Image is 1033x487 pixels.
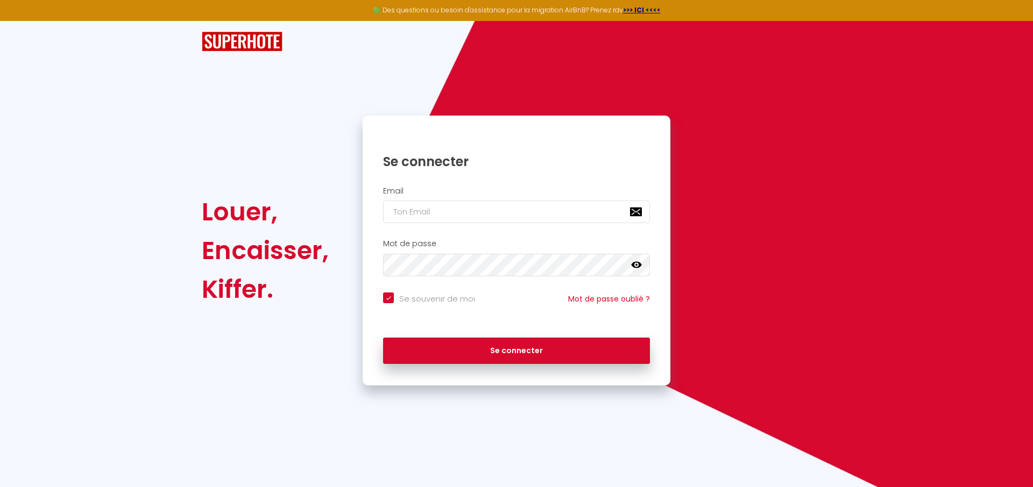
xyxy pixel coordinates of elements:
a: Mot de passe oublié ? [568,293,650,304]
input: Ton Email [383,200,650,223]
h2: Email [383,187,650,196]
div: Encaisser, [202,231,329,270]
button: Se connecter [383,338,650,364]
h1: Se connecter [383,153,650,170]
a: >>> ICI <<<< [623,5,661,15]
div: Kiffer. [202,270,329,309]
h2: Mot de passe [383,239,650,248]
img: SuperHote logo [202,32,282,52]
div: Louer, [202,192,329,231]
